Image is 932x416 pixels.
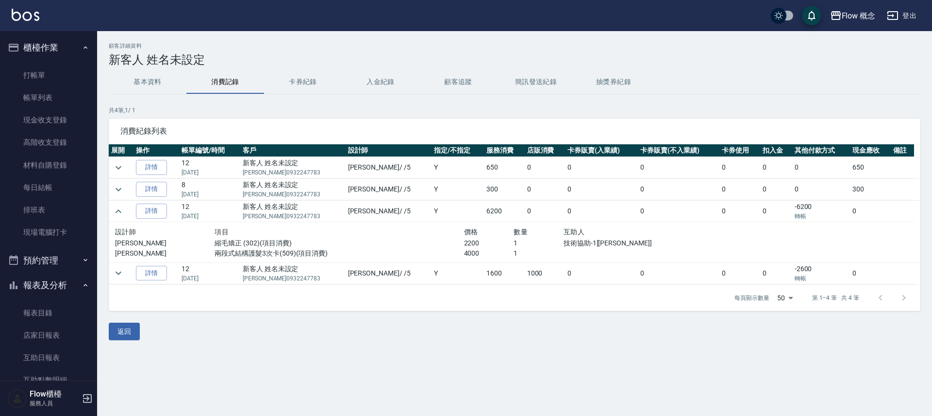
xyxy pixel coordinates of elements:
td: 0 [760,179,792,200]
th: 卡券販賣(入業績) [565,144,638,157]
td: 0 [565,201,638,222]
p: 1 [514,238,564,248]
button: Flow 概念 [826,6,880,26]
a: 每日結帳 [4,176,93,199]
button: 簡訊發送紀錄 [497,70,575,94]
td: 0 [565,179,638,200]
p: 技術協助-1[[PERSON_NAME]] [564,238,713,248]
th: 操作 [133,144,179,157]
p: 轉帳 [795,212,848,221]
span: 數量 [514,228,528,236]
td: 8 [179,179,240,200]
th: 備註 [891,144,914,157]
td: Y [432,262,484,284]
td: 0 [760,157,792,178]
td: [PERSON_NAME] / /5 [346,179,432,200]
button: expand row [111,182,126,197]
td: 0 [719,201,760,222]
button: save [802,6,821,25]
td: 0 [719,262,760,284]
td: Y [432,157,484,178]
button: expand row [111,204,126,219]
button: 預約管理 [4,248,93,273]
td: 0 [565,262,638,284]
td: 新客人 姓名未設定 [240,157,346,178]
th: 現金應收 [850,144,891,157]
p: 2200 [464,238,514,248]
td: 6200 [484,201,525,222]
button: expand row [111,266,126,280]
p: [DATE] [182,274,238,283]
td: 650 [484,157,525,178]
h3: 新客人 姓名未設定 [109,53,920,67]
td: 0 [525,157,566,178]
td: 12 [179,157,240,178]
th: 設計師 [346,144,432,157]
p: 服務人員 [30,399,79,408]
h2: 顧客詳細資料 [109,43,920,49]
a: 現金收支登錄 [4,109,93,131]
th: 其他付款方式 [792,144,850,157]
td: 0 [850,262,891,284]
td: 12 [179,201,240,222]
span: 消費紀錄列表 [120,126,909,136]
td: 1000 [525,262,566,284]
button: 入金紀錄 [342,70,419,94]
td: 0 [525,201,566,222]
img: Logo [12,9,39,21]
p: [PERSON_NAME]0932247783 [243,168,343,177]
td: [PERSON_NAME] / /5 [346,262,432,284]
a: 詳情 [136,266,167,281]
h5: Flow櫃檯 [30,389,79,399]
td: 0 [719,157,760,178]
button: 基本資料 [109,70,186,94]
th: 店販消費 [525,144,566,157]
span: 設計師 [115,228,136,236]
p: 4000 [464,248,514,259]
a: 店家日報表 [4,324,93,347]
button: 抽獎券紀錄 [575,70,652,94]
a: 材料自購登錄 [4,154,93,176]
p: [PERSON_NAME] [115,238,215,248]
p: [DATE] [182,168,238,177]
p: 兩段式結構護髮3次卡(509)(項目消費) [215,248,464,259]
td: [PERSON_NAME] / /5 [346,201,432,222]
a: 互助日報表 [4,347,93,369]
td: 0 [638,262,719,284]
span: 互助人 [564,228,584,236]
td: 0 [850,201,891,222]
a: 帳單列表 [4,87,93,109]
button: 報表及分析 [4,273,93,298]
td: 650 [850,157,891,178]
a: 詳情 [136,182,167,197]
th: 卡券使用 [719,144,760,157]
th: 指定/不指定 [432,144,484,157]
button: 顧客追蹤 [419,70,497,94]
p: 轉帳 [795,274,848,283]
a: 排班表 [4,199,93,221]
a: 打帳單 [4,64,93,87]
td: 0 [638,201,719,222]
td: 0 [719,179,760,200]
p: [PERSON_NAME] [115,248,215,259]
td: -2600 [792,262,850,284]
td: Y [432,179,484,200]
p: 1 [514,248,564,259]
p: 縮毛矯正 (302)(項目消費) [215,238,464,248]
td: 1600 [484,262,525,284]
img: Person [8,389,27,408]
td: 0 [565,157,638,178]
td: 0 [792,179,850,200]
a: 現場電腦打卡 [4,221,93,243]
td: 新客人 姓名未設定 [240,179,346,200]
button: expand row [111,160,126,175]
th: 客戶 [240,144,346,157]
a: 互助點數明細 [4,369,93,391]
a: 詳情 [136,204,167,219]
th: 扣入金 [760,144,792,157]
button: 返回 [109,323,140,341]
p: [PERSON_NAME]0932247783 [243,190,343,199]
p: [PERSON_NAME]0932247783 [243,212,343,221]
button: 登出 [883,7,920,25]
td: -6200 [792,201,850,222]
